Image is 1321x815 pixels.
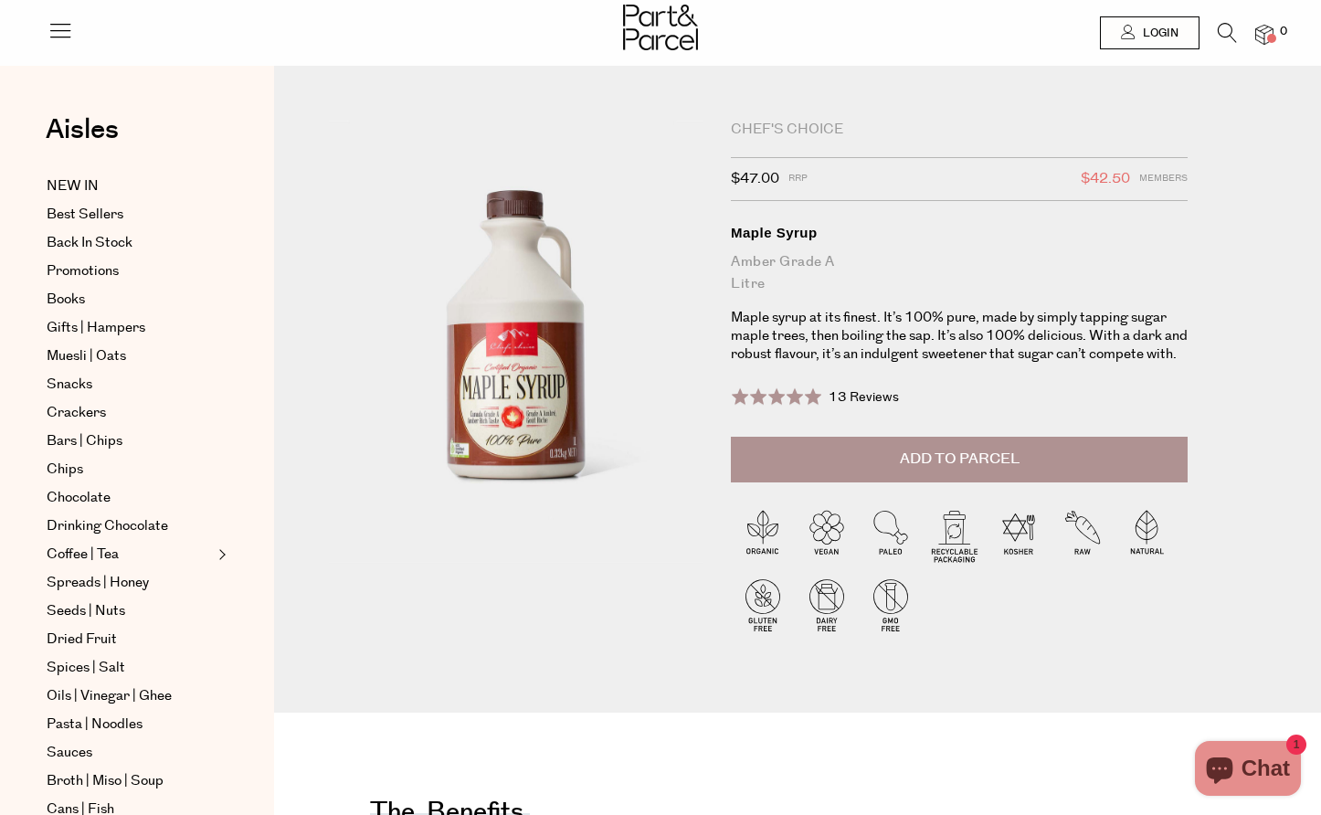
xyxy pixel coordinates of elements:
span: Members [1139,167,1188,191]
a: Crackers [47,402,213,424]
a: Pasta | Noodles [47,714,213,736]
span: Snacks [47,374,92,396]
img: P_P-ICONS-Live_Bec_V11_Kosher.svg [987,503,1051,567]
a: 0 [1255,25,1273,44]
span: Sauces [47,742,92,764]
div: Amber Grade A Litre [731,251,1188,295]
a: Muesli | Oats [47,345,213,367]
a: Gifts | Hampers [47,317,213,339]
p: Maple syrup at its finest. It’s 100% pure, made by simply tapping sugar maple trees, then boiling... [731,309,1188,364]
span: Chocolate [47,487,111,509]
a: Seeds | Nuts [47,600,213,622]
a: Sauces [47,742,213,764]
img: P_P-ICONS-Live_Bec_V11_Vegan.svg [795,503,859,567]
a: Login [1100,16,1199,49]
a: Aisles [46,116,119,162]
img: Maple Syrup [329,121,703,563]
span: Drinking Chocolate [47,515,168,537]
img: P_P-ICONS-Live_Bec_V11_Recyclable_Packaging.svg [923,503,987,567]
a: Dried Fruit [47,629,213,651]
span: Books [47,289,85,311]
img: P_P-ICONS-Live_Bec_V11_Organic.svg [731,503,795,567]
a: Bars | Chips [47,430,213,452]
span: Coffee | Tea [47,544,119,566]
a: Best Sellers [47,204,213,226]
span: Spices | Salt [47,657,125,679]
span: Gifts | Hampers [47,317,145,339]
span: Oils | Vinegar | Ghee [47,685,172,707]
img: P_P-ICONS-Live_Bec_V11_Natural.svg [1115,503,1178,567]
span: Best Sellers [47,204,123,226]
span: Promotions [47,260,119,282]
a: Promotions [47,260,213,282]
a: Back In Stock [47,232,213,254]
a: Books [47,289,213,311]
span: Back In Stock [47,232,132,254]
img: P_P-ICONS-Live_Bec_V11_Raw.svg [1051,503,1115,567]
span: Bars | Chips [47,430,122,452]
span: RRP [788,167,808,191]
button: Expand/Collapse Coffee | Tea [214,544,227,566]
a: Spices | Salt [47,657,213,679]
span: 0 [1275,24,1292,40]
inbox-online-store-chat: Shopify online store chat [1189,741,1306,800]
button: Add to Parcel [731,437,1188,482]
span: Seeds | Nuts [47,600,125,622]
span: $47.00 [731,167,779,191]
a: Oils | Vinegar | Ghee [47,685,213,707]
span: Chips [47,459,83,481]
a: Spreads | Honey [47,572,213,594]
a: Snacks [47,374,213,396]
img: P_P-ICONS-Live_Bec_V11_GMO_Free.svg [859,573,923,637]
span: Pasta | Noodles [47,714,143,736]
a: NEW IN [47,175,213,197]
a: Chocolate [47,487,213,509]
span: Crackers [47,402,106,424]
img: Part&Parcel [623,5,698,50]
img: P_P-ICONS-Live_Bec_V11_Paleo.svg [859,503,923,567]
span: Broth | Miso | Soup [47,770,164,792]
div: Maple Syrup [731,224,1188,242]
span: Login [1138,26,1178,41]
span: Spreads | Honey [47,572,149,594]
a: Coffee | Tea [47,544,213,566]
a: Broth | Miso | Soup [47,770,213,792]
div: Chef's Choice [731,121,1188,139]
a: Drinking Chocolate [47,515,213,537]
span: Add to Parcel [900,449,1020,470]
span: NEW IN [47,175,99,197]
a: Chips [47,459,213,481]
span: Dried Fruit [47,629,117,651]
span: Aisles [46,110,119,150]
span: $42.50 [1081,167,1130,191]
img: P_P-ICONS-Live_Bec_V11_Dairy_Free.svg [795,573,859,637]
img: P_P-ICONS-Live_Bec_V11_Gluten_Free.svg [731,573,795,637]
span: Muesli | Oats [47,345,126,367]
span: 13 Reviews [829,388,899,407]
